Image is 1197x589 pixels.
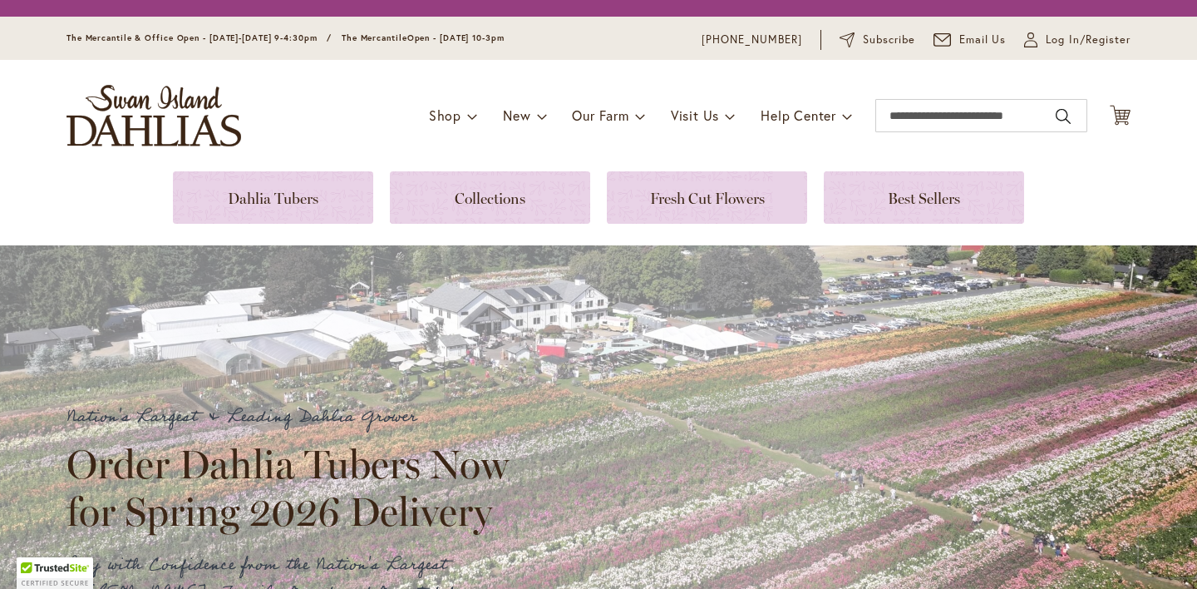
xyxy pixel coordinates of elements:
span: Log In/Register [1046,32,1130,48]
a: Email Us [933,32,1007,48]
button: Search [1056,103,1071,130]
a: Subscribe [840,32,915,48]
span: Help Center [761,106,836,124]
span: Shop [429,106,461,124]
span: The Mercantile & Office Open - [DATE]-[DATE] 9-4:30pm / The Mercantile [66,32,407,43]
a: Log In/Register [1024,32,1130,48]
a: [PHONE_NUMBER] [702,32,802,48]
span: Open - [DATE] 10-3pm [407,32,505,43]
span: New [503,106,530,124]
span: Our Farm [572,106,628,124]
span: Email Us [959,32,1007,48]
span: Subscribe [863,32,915,48]
p: Nation's Largest & Leading Dahlia Grower [66,403,524,431]
a: store logo [66,85,241,146]
span: Visit Us [671,106,719,124]
h2: Order Dahlia Tubers Now for Spring 2026 Delivery [66,441,524,534]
